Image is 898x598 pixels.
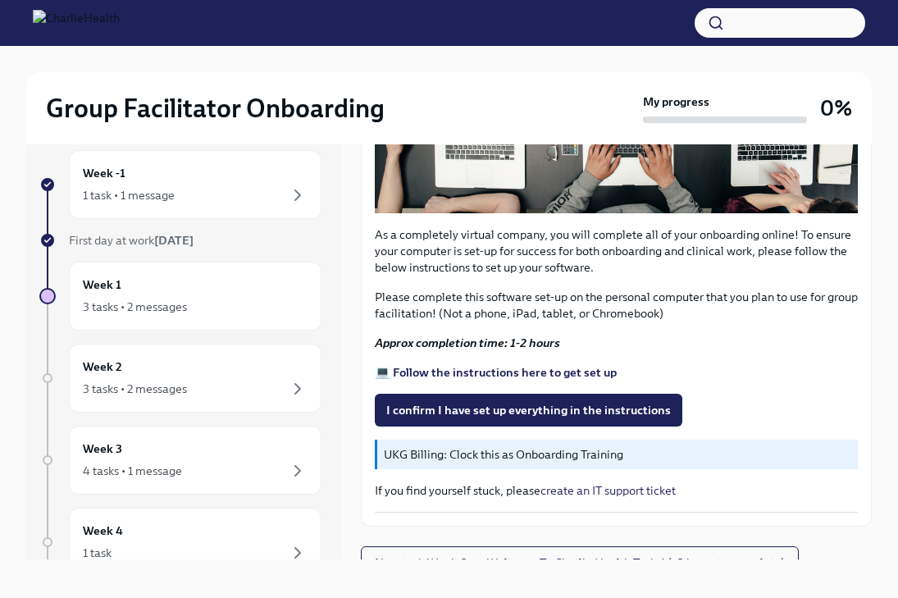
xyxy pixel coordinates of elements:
[39,508,321,577] a: Week 41 task
[46,92,385,125] h2: Group Facilitator Onboarding
[83,299,187,315] div: 3 tasks • 2 messages
[83,164,125,182] h6: Week -1
[83,276,121,294] h6: Week 1
[820,94,852,123] h3: 0%
[39,232,321,249] a: First day at work[DATE]
[83,358,122,376] h6: Week 2
[39,426,321,495] a: Week 34 tasks • 1 message
[375,394,682,427] button: I confirm I have set up everything in the instructions
[69,233,194,248] span: First day at work
[361,546,799,579] button: Next task:Week One: Welcome To Charlie Health Tasks! (~3 hours to complete)
[154,233,194,248] strong: [DATE]
[375,336,560,350] strong: Approx completion time: 1-2 hours
[83,440,122,458] h6: Week 3
[375,365,617,380] a: 💻 Follow the instructions here to get set up
[375,482,858,499] p: If you find yourself stuck, please
[375,555,785,571] span: Next task : Week One: Welcome To Charlie Health Tasks! (~3 hours to complete)
[83,381,187,397] div: 3 tasks • 2 messages
[39,150,321,219] a: Week -11 task • 1 message
[375,226,858,276] p: As a completely virtual company, you will complete all of your onboarding online! To ensure your ...
[83,545,112,561] div: 1 task
[33,10,120,36] img: CharlieHealth
[83,187,175,203] div: 1 task • 1 message
[375,289,858,322] p: Please complete this software set-up on the personal computer that you plan to use for group faci...
[83,522,123,540] h6: Week 4
[386,402,671,418] span: I confirm I have set up everything in the instructions
[39,262,321,331] a: Week 13 tasks • 2 messages
[83,463,182,479] div: 4 tasks • 1 message
[540,483,676,498] a: create an IT support ticket
[643,94,709,110] strong: My progress
[384,446,851,463] p: UKG Billing: Clock this as Onboarding Training
[39,344,321,413] a: Week 23 tasks • 2 messages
